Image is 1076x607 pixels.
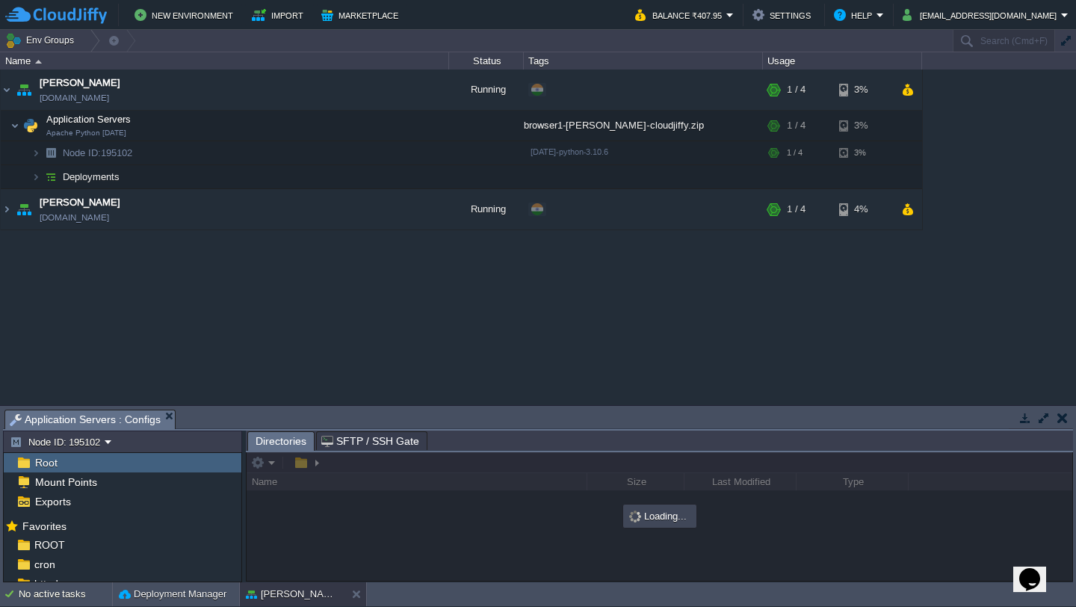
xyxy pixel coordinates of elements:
span: Application Servers : Configs [10,410,161,429]
span: Directories [256,432,306,451]
img: AMDAwAAAACH5BAEAAAAALAAAAAABAAEAAAICRAEAOw== [31,165,40,188]
iframe: chat widget [1013,547,1061,592]
img: AMDAwAAAACH5BAEAAAAALAAAAAABAAEAAAICRAEAOw== [1,189,13,229]
a: [PERSON_NAME] [40,195,120,210]
div: No active tasks [19,582,112,606]
a: Application ServersApache Python [DATE] [45,114,133,125]
div: Running [449,70,524,110]
div: Loading... [625,506,695,526]
a: Favorites [19,520,69,532]
img: AMDAwAAAACH5BAEAAAAALAAAAAABAAEAAAICRAEAOw== [1,70,13,110]
button: [PERSON_NAME] [246,587,340,602]
span: 195102 [61,147,134,159]
a: Root [32,456,60,469]
button: [EMAIL_ADDRESS][DOMAIN_NAME] [903,6,1061,24]
button: Deployment Manager [119,587,226,602]
img: AMDAwAAAACH5BAEAAAAALAAAAAABAAEAAAICRAEAOw== [10,111,19,141]
span: Node ID: [63,147,101,158]
div: 1 / 4 [787,189,806,229]
button: Marketplace [321,6,403,24]
img: CloudJiffy [5,6,107,25]
img: AMDAwAAAACH5BAEAAAAALAAAAAABAAEAAAICRAEAOw== [20,111,41,141]
span: Favorites [19,520,69,533]
img: AMDAwAAAACH5BAEAAAAALAAAAAABAAEAAAICRAEAOw== [31,141,40,164]
a: Mount Points [32,475,99,489]
span: Application Servers [45,113,133,126]
button: Settings [752,6,815,24]
a: Exports [32,495,73,508]
button: Env Groups [5,30,79,51]
div: browser1-[PERSON_NAME]-cloudjiffy.zip [524,111,763,141]
img: AMDAwAAAACH5BAEAAAAALAAAAAABAAEAAAICRAEAOw== [13,189,34,229]
div: Name [1,52,448,70]
button: Node ID: 195102 [10,435,105,449]
a: [PERSON_NAME] [40,76,120,90]
img: AMDAwAAAACH5BAEAAAAALAAAAAABAAEAAAICRAEAOw== [35,60,42,64]
a: [DOMAIN_NAME] [40,210,109,225]
a: httpd [31,577,61,591]
a: ROOT [31,538,67,552]
a: Deployments [61,170,122,183]
img: AMDAwAAAACH5BAEAAAAALAAAAAABAAEAAAICRAEAOw== [40,141,61,164]
span: Apache Python [DATE] [46,129,126,138]
div: 3% [839,141,888,164]
a: cron [31,558,58,571]
button: Balance ₹407.95 [635,6,726,24]
a: [DOMAIN_NAME] [40,90,109,105]
span: [DATE]-python-3.10.6 [531,147,608,156]
img: AMDAwAAAACH5BAEAAAAALAAAAAABAAEAAAICRAEAOw== [40,165,61,188]
div: Usage [764,52,921,70]
div: 1 / 4 [787,141,803,164]
button: Help [834,6,876,24]
span: SFTP / SSH Gate [321,432,419,450]
button: New Environment [134,6,238,24]
div: 1 / 4 [787,70,806,110]
button: Import [252,6,308,24]
div: 3% [839,111,888,141]
div: Status [450,52,523,70]
div: 4% [839,189,888,229]
a: Node ID:195102 [61,147,134,159]
img: AMDAwAAAACH5BAEAAAAALAAAAAABAAEAAAICRAEAOw== [13,70,34,110]
div: Running [449,189,524,229]
div: Tags [525,52,762,70]
div: 1 / 4 [787,111,806,141]
div: 3% [839,70,888,110]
